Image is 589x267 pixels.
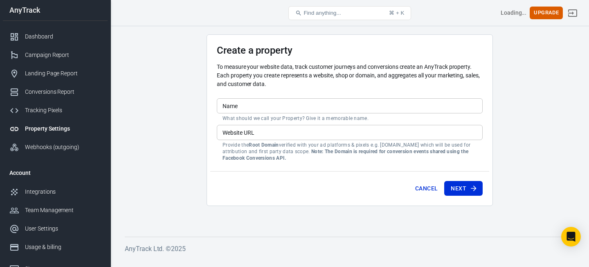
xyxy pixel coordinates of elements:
a: Dashboard [3,27,108,46]
div: Integrations [25,188,101,196]
strong: Note: The Domain is required for conversion events shared using the Facebook Conversions API. [223,149,468,161]
div: Team Management [25,206,101,215]
a: Landing Page Report [3,64,108,83]
input: Your Website Name [217,98,483,113]
h3: Create a property [217,45,483,56]
div: Webhooks (outgoing) [25,143,101,152]
button: Find anything...⌘ + K [288,6,411,20]
div: User Settings [25,224,101,233]
a: Webhooks (outgoing) [3,138,108,156]
p: What should we call your Property? Give it a memorable name. [223,115,477,122]
li: Account [3,163,108,183]
button: Upgrade [530,7,563,19]
p: To measure your website data, track customer journeys and conversions create an AnyTrack property... [217,63,483,88]
div: Landing Page Report [25,69,101,78]
button: Cancel [412,181,441,196]
div: Dashboard [25,32,101,41]
h6: AnyTrack Ltd. © 2025 [125,244,575,254]
a: Team Management [3,201,108,219]
a: Conversions Report [3,83,108,101]
a: Property Settings [3,120,108,138]
span: Find anything... [303,10,341,16]
div: Conversions Report [25,88,101,96]
a: Sign out [563,3,582,23]
div: Property Settings [25,124,101,133]
div: Tracking Pixels [25,106,101,115]
div: ⌘ + K [389,10,404,16]
div: Usage & billing [25,243,101,251]
a: User Settings [3,219,108,238]
a: Integrations [3,183,108,201]
div: Campaign Report [25,51,101,59]
p: Provide the verified with your ad platforms & pixels e.g. [DOMAIN_NAME] which will be used for at... [223,142,477,161]
div: Open Intercom Messenger [561,227,581,247]
strong: Root Domain [249,142,279,148]
div: AnyTrack [3,7,108,14]
div: Account id: <> [501,9,527,17]
input: example.com [217,125,483,140]
a: Tracking Pixels [3,101,108,120]
a: Campaign Report [3,46,108,64]
button: Next [444,181,483,196]
a: Usage & billing [3,238,108,256]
